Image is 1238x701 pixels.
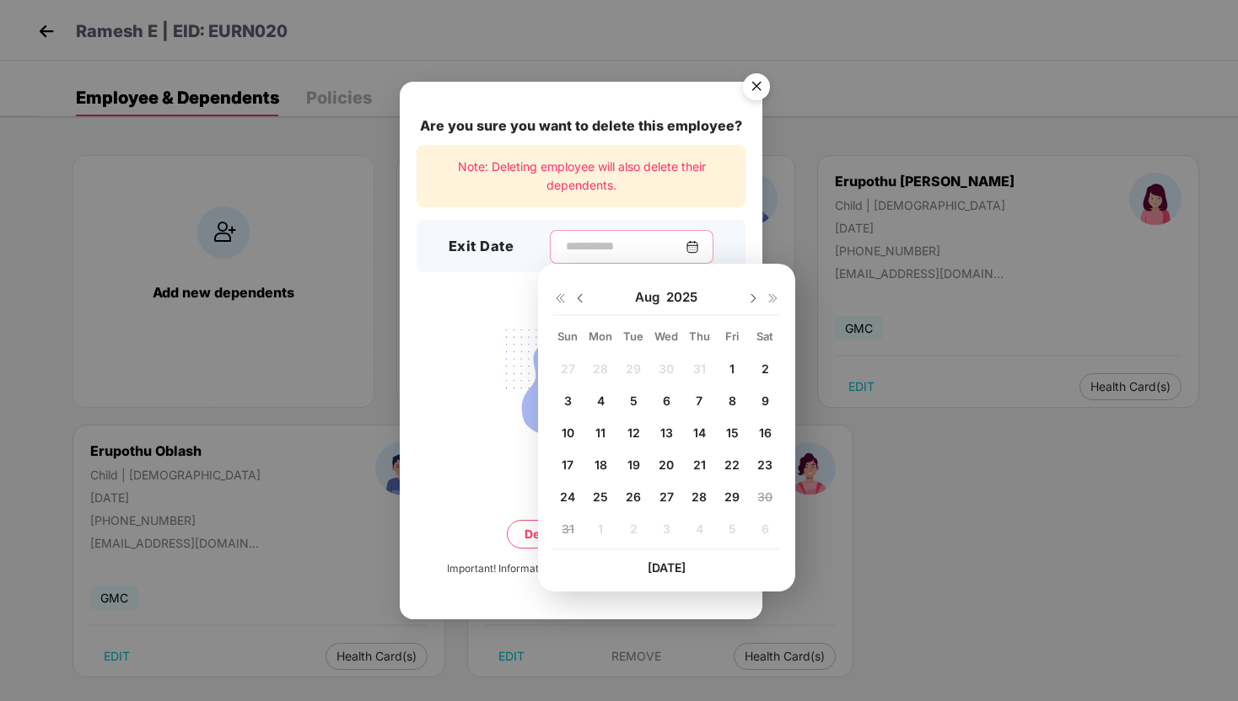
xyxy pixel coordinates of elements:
h3: Exit Date [449,236,514,258]
span: 27 [659,490,674,504]
div: Thu [685,329,714,344]
img: svg+xml;base64,PHN2ZyBpZD0iQ2FsZW5kYXItMzJ4MzIiIHhtbG5zPSJodHRwOi8vd3d3LnczLm9yZy8yMDAwL3N2ZyIgd2... [686,240,699,254]
span: 12 [627,425,640,440]
img: svg+xml;base64,PHN2ZyB4bWxucz0iaHR0cDovL3d3dy53My5vcmcvMjAwMC9zdmciIHdpZHRoPSIxNiIgaGVpZ2h0PSIxNi... [767,292,780,305]
img: svg+xml;base64,PHN2ZyB4bWxucz0iaHR0cDovL3d3dy53My5vcmcvMjAwMC9zdmciIHdpZHRoPSIxNiIgaGVpZ2h0PSIxNi... [553,292,567,305]
span: Aug [635,289,666,306]
img: svg+xml;base64,PHN2ZyBpZD0iRHJvcGRvd24tMzJ4MzIiIHhtbG5zPSJodHRwOi8vd3d3LnczLm9yZy8yMDAwL3N2ZyIgd2... [573,292,587,305]
div: Mon [586,329,616,344]
div: Important! Information once deleted, can’t be recovered. [447,561,715,577]
span: 10 [562,425,574,440]
span: 6 [663,393,670,408]
span: 15 [726,425,739,440]
span: 25 [593,490,608,504]
span: 5 [630,393,638,408]
span: 26 [626,490,641,504]
span: 2025 [666,289,697,306]
button: Close [733,66,778,111]
img: svg+xml;base64,PHN2ZyBpZD0iRHJvcGRvd24tMzJ4MzIiIHhtbG5zPSJodHRwOi8vd3d3LnczLm9yZy8yMDAwL3N2ZyIgd2... [746,292,760,305]
span: 22 [724,458,740,472]
div: Are you sure you want to delete this employee? [417,115,745,136]
img: svg+xml;base64,PHN2ZyB4bWxucz0iaHR0cDovL3d3dy53My5vcmcvMjAwMC9zdmciIHdpZHRoPSIyMjQiIGhlaWdodD0iMT... [487,319,676,451]
span: 11 [595,425,606,440]
div: Note: Deleting employee will also delete their dependents. [417,145,745,208]
span: 18 [595,458,607,472]
img: svg+xml;base64,PHN2ZyB4bWxucz0iaHR0cDovL3d3dy53My5vcmcvMjAwMC9zdmciIHdpZHRoPSI1NiIgaGVpZ2h0PSI1Ni... [733,66,780,113]
span: 7 [696,393,702,408]
span: 4 [597,393,605,408]
span: 9 [762,393,769,408]
div: Sat [751,329,780,344]
span: 20 [659,458,674,472]
span: 13 [660,425,673,440]
div: Sun [553,329,583,344]
span: 19 [627,458,640,472]
span: 29 [724,490,740,504]
div: Fri [718,329,747,344]
span: 8 [729,393,736,408]
span: 14 [693,425,706,440]
span: [DATE] [648,560,686,575]
span: 3 [564,393,572,408]
span: 1 [729,361,735,376]
span: 21 [693,458,706,472]
span: 23 [757,458,772,472]
span: 16 [759,425,772,440]
span: 17 [562,458,573,472]
div: Wed [652,329,681,344]
span: 2 [762,361,769,376]
div: Tue [619,329,649,344]
span: 28 [692,490,707,504]
button: Delete permanently [507,520,655,548]
span: 24 [560,490,575,504]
